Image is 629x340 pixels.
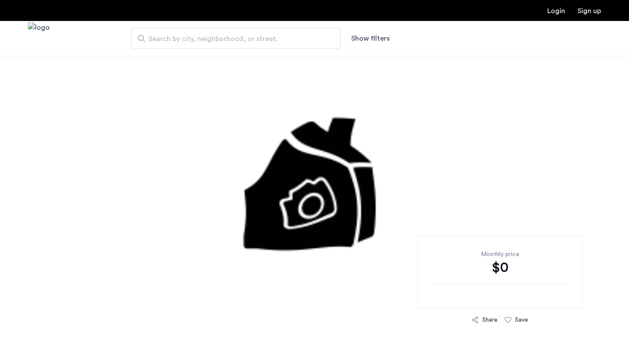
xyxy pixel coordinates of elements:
[482,316,498,324] div: Share
[547,7,565,14] a: Login
[149,34,316,44] span: Search by city, neighborhood, or street.
[131,28,341,49] input: Apartment Search
[28,22,50,55] img: logo
[431,250,569,259] div: Monthly price
[113,56,516,318] img: 1.gif
[577,7,601,14] a: Registration
[431,259,569,276] div: $0
[351,33,390,44] button: Show or hide filters
[28,22,50,55] a: Cazamio Logo
[515,316,528,324] div: Save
